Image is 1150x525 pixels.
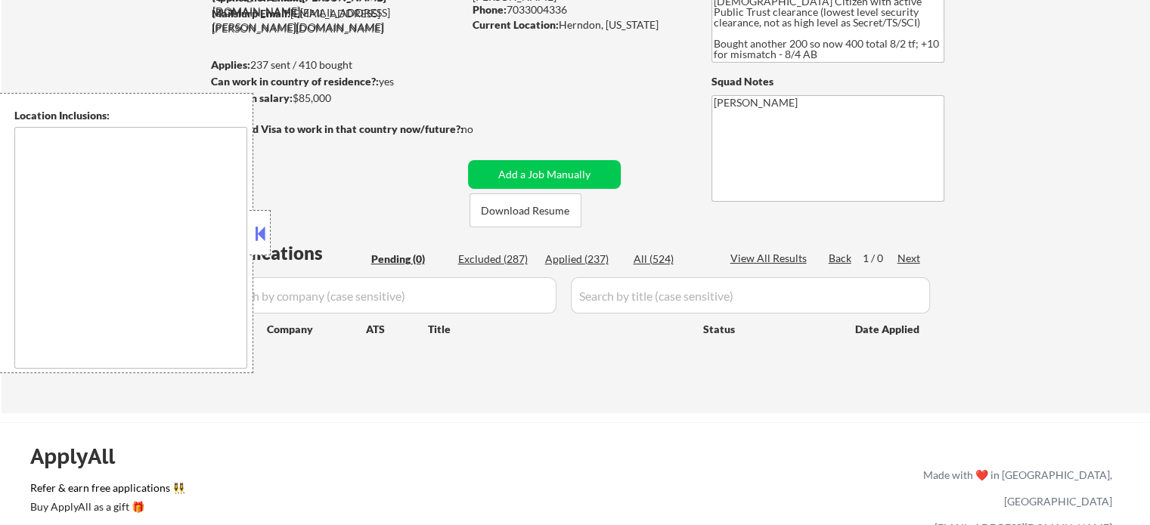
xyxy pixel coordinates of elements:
a: Refer & earn free applications 👯‍♀️ [30,483,607,499]
div: Pending (0) [371,252,447,267]
strong: Will need Visa to work in that country now/future?: [212,122,463,135]
input: Search by title (case sensitive) [571,277,930,313]
div: no [461,122,504,137]
strong: Current Location: [473,18,559,31]
div: yes [211,74,458,89]
div: ApplyAll [30,443,132,469]
div: $85,000 [211,91,463,106]
button: Download Resume [470,193,581,227]
div: [EMAIL_ADDRESS][PERSON_NAME][DOMAIN_NAME] [212,6,463,36]
input: Search by company (case sensitive) [216,277,556,313]
div: Excluded (287) [458,252,534,267]
div: Title [428,322,689,337]
strong: Can work in country of residence?: [211,75,379,88]
div: Next [897,251,922,266]
div: Company [267,322,366,337]
div: 1 / 0 [863,251,897,266]
strong: Minimum salary: [211,91,293,104]
div: Date Applied [855,322,922,337]
div: Location Inclusions: [14,108,247,123]
div: ATS [366,322,428,337]
div: Buy ApplyAll as a gift 🎁 [30,502,181,512]
div: Back [829,251,853,266]
div: Herndon, [US_STATE] [473,17,687,32]
div: View All Results [730,251,811,266]
div: 7033004336 [473,2,687,17]
div: Applied (237) [545,252,621,267]
strong: Applies: [211,58,250,71]
div: Applications [216,244,366,262]
div: Status [703,315,833,342]
a: Buy ApplyAll as a gift 🎁 [30,499,181,517]
div: Squad Notes [711,74,944,89]
strong: Phone: [473,3,507,16]
button: Add a Job Manually [468,160,621,189]
strong: Mailslurp Email: [212,7,290,20]
div: Made with ❤️ in [GEOGRAPHIC_DATA], [GEOGRAPHIC_DATA] [917,462,1112,514]
div: All (524) [634,252,709,267]
div: 237 sent / 410 bought [211,57,463,73]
